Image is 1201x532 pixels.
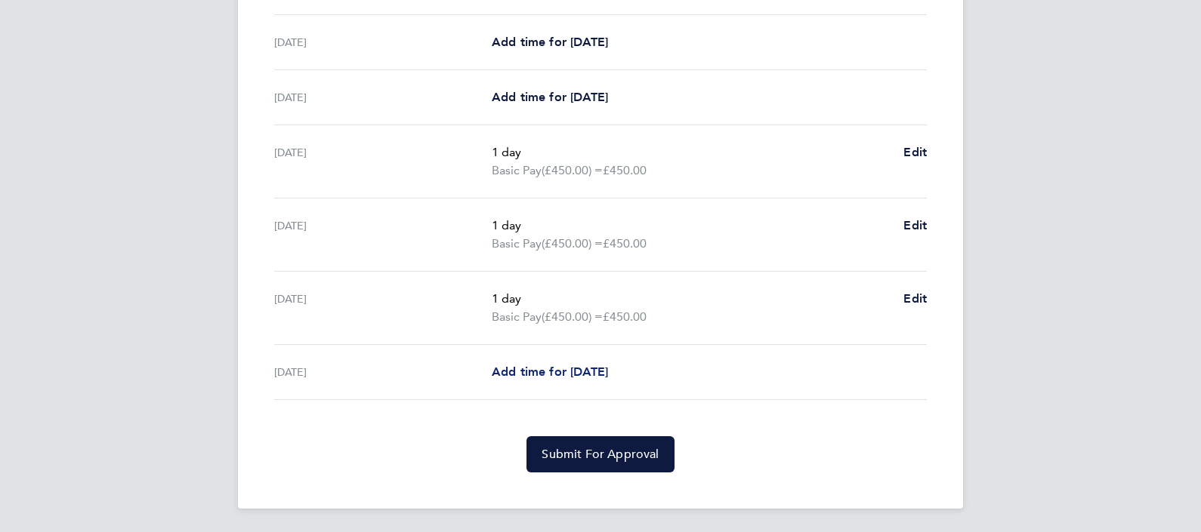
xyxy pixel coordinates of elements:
span: (£450.00) = [542,309,603,324]
span: Add time for [DATE] [492,90,608,104]
p: 1 day [492,290,891,308]
a: Edit [903,143,927,161]
p: 1 day [492,217,891,235]
span: Basic Pay [492,235,542,253]
div: [DATE] [274,290,492,326]
span: Add time for [DATE] [492,35,608,49]
span: Basic Pay [492,161,542,180]
span: Edit [903,145,927,159]
span: (£450.00) = [542,236,603,251]
button: Submit For Approval [526,436,674,472]
span: £450.00 [603,309,647,324]
div: [DATE] [274,363,492,381]
a: Add time for [DATE] [492,88,608,106]
span: Add time for [DATE] [492,364,608,379]
span: Basic Pay [492,308,542,326]
a: Edit [903,290,927,308]
span: Submit For Approval [542,447,659,462]
div: [DATE] [274,217,492,253]
div: [DATE] [274,88,492,106]
a: Edit [903,217,927,235]
span: Edit [903,291,927,306]
div: [DATE] [274,33,492,51]
a: Add time for [DATE] [492,363,608,381]
span: Edit [903,218,927,232]
span: £450.00 [603,236,647,251]
span: (£450.00) = [542,163,603,177]
p: 1 day [492,143,891,161]
span: £450.00 [603,163,647,177]
div: [DATE] [274,143,492,180]
a: Add time for [DATE] [492,33,608,51]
